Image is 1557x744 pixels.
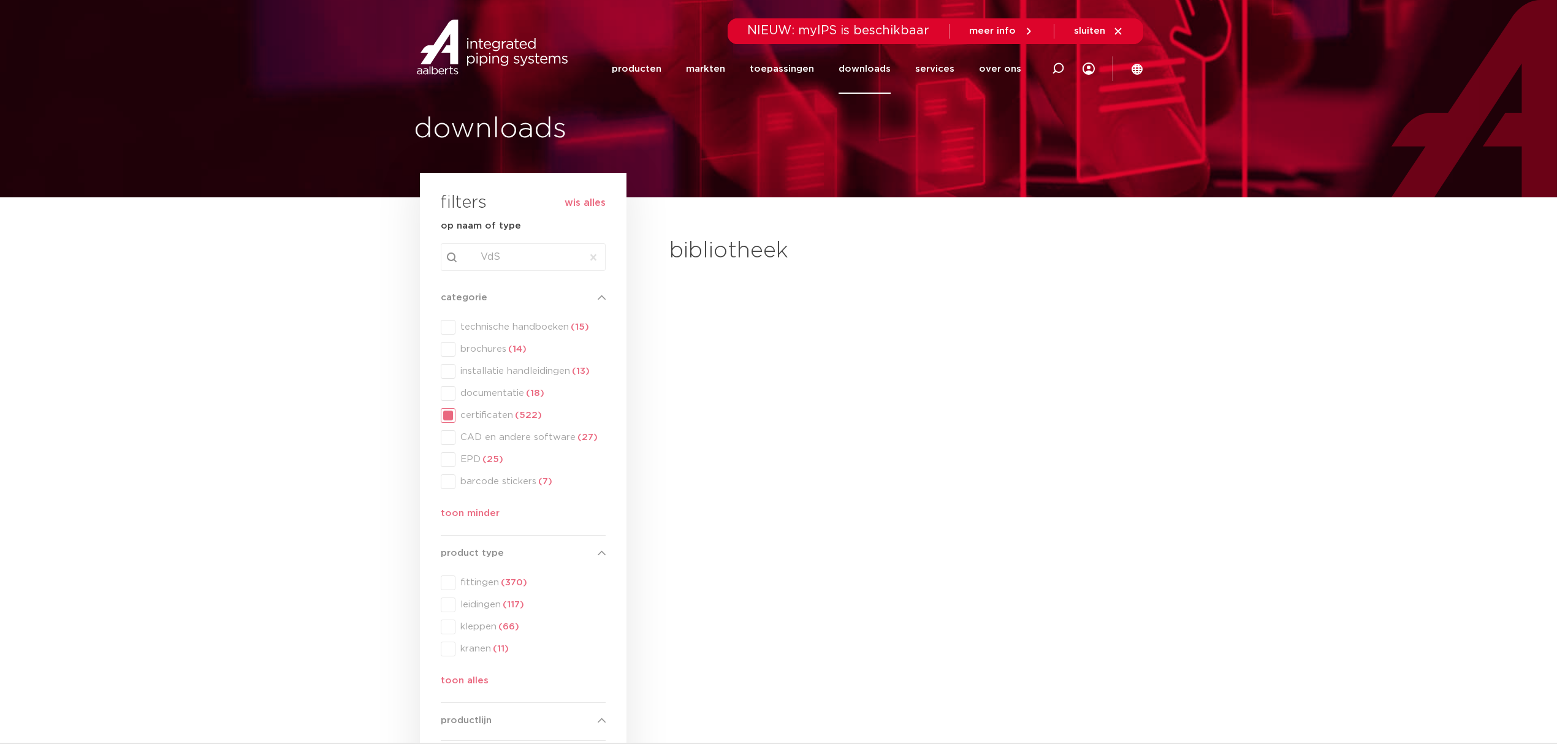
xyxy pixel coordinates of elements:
span: meer info [969,26,1016,36]
h1: downloads [414,110,772,149]
strong: op naam of type [441,221,521,230]
a: sluiten [1074,26,1124,37]
h2: bibliotheek [669,237,888,266]
a: toepassingen [750,44,814,94]
a: meer info [969,26,1034,37]
a: downloads [839,44,891,94]
span: NIEUW: myIPS is beschikbaar [747,25,929,37]
a: services [915,44,954,94]
h3: filters [441,189,487,218]
a: markten [686,44,725,94]
a: over ons [979,44,1021,94]
span: sluiten [1074,26,1105,36]
a: producten [612,44,661,94]
nav: Menu [612,44,1021,94]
